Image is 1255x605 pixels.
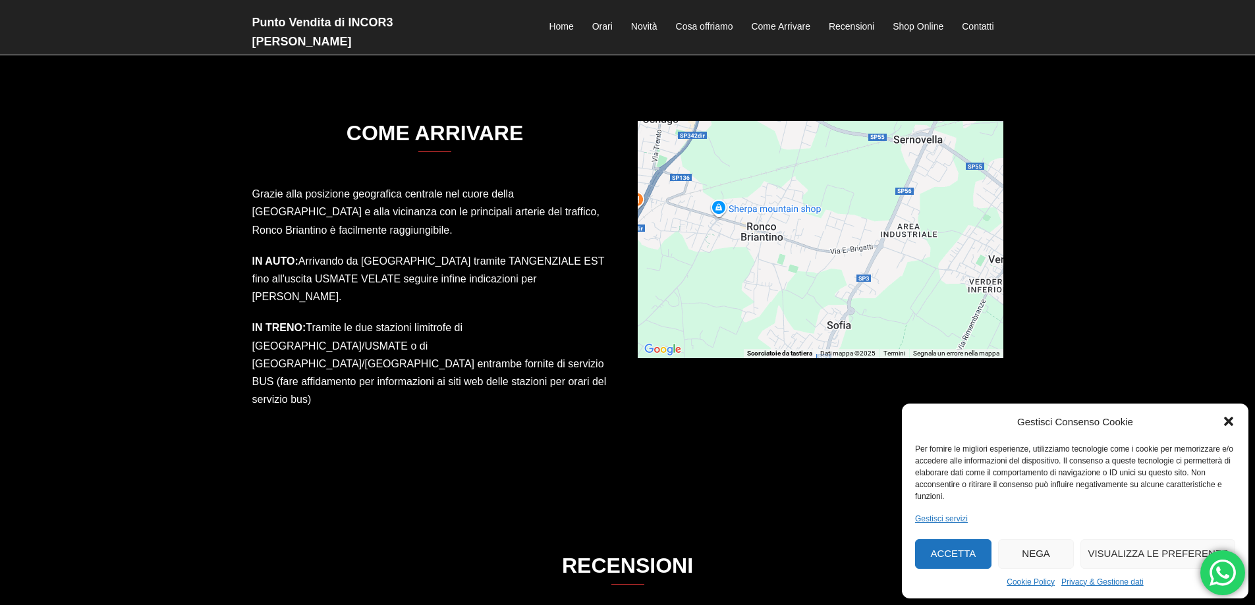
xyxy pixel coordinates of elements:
a: Segnala un errore nella mappa [913,350,999,357]
p: Tramite le due stazioni limitrofe di [GEOGRAPHIC_DATA]/USMATE o di [GEOGRAPHIC_DATA]/[GEOGRAPHIC_... [252,319,618,408]
h3: COME ARRIVARE [252,121,618,152]
strong: IN AUTO: [252,255,298,267]
button: Scorciatoie da tastiera [747,349,812,358]
strong: IN TRENO: [252,322,306,333]
p: Arrivando da [GEOGRAPHIC_DATA] tramite TANGENZIALE EST fino all'uscita USMATE VELATE seguire infi... [252,252,618,306]
p: Grazie alla posizione geografica centrale nel cuore della [GEOGRAPHIC_DATA] e alla vicinanza con ... [252,185,618,239]
button: Accetta [915,539,991,569]
a: Recensioni [829,19,874,35]
h3: Recensioni [253,554,1003,585]
a: Gestisci servizi [915,512,968,525]
a: Shop Online [893,19,943,35]
button: Visualizza le preferenze [1080,539,1235,569]
span: Dati mappa ©2025 [820,350,876,357]
a: Novità [631,19,657,35]
a: Privacy & Gestione dati [1061,575,1144,589]
div: 'Hai [1200,550,1245,595]
div: Gestisci Consenso Cookie [1017,413,1133,431]
a: Orari [592,19,613,35]
a: Contatti [962,19,993,35]
a: Come Arrivare [751,19,810,35]
a: Home [549,19,573,35]
button: Nega [998,539,1074,569]
a: Visualizza questa zona in Google Maps (in una nuova finestra) [641,341,684,358]
img: Google [641,341,684,358]
a: Cosa offriamo [676,19,733,35]
a: Termini (si apre in una nuova scheda) [883,350,905,357]
div: Per fornire le migliori esperienze, utilizziamo tecnologie come i cookie per memorizzare e/o acce... [915,443,1234,502]
div: Chiudi la finestra di dialogo [1222,415,1235,428]
a: Cookie Policy [1007,575,1055,589]
h2: Punto Vendita di INCOR3 [PERSON_NAME] [252,13,489,51]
